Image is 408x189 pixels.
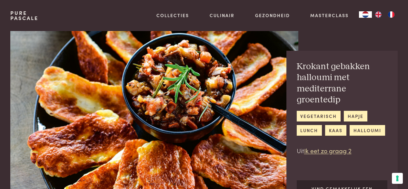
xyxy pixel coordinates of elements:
[372,11,398,18] ul: Language list
[325,125,346,136] a: kaas
[372,11,385,18] a: EN
[385,11,398,18] a: FR
[10,10,38,21] a: PurePascale
[255,12,290,19] a: Gezondheid
[156,12,189,19] a: Collecties
[297,111,341,121] a: vegetarisch
[344,111,367,121] a: hapje
[304,146,352,155] a: Ik eet zo graag 2
[210,12,234,19] a: Culinair
[359,11,398,18] aside: Language selected: Nederlands
[297,146,388,155] p: Uit
[310,12,349,19] a: Masterclass
[350,125,385,136] a: halloumi
[359,11,372,18] a: NL
[392,173,403,184] button: Uw voorkeuren voor toestemming voor trackingtechnologieën
[359,11,372,18] div: Language
[297,61,388,106] h2: Krokant gebakken halloumi met mediterrane groentedip
[297,125,322,136] a: lunch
